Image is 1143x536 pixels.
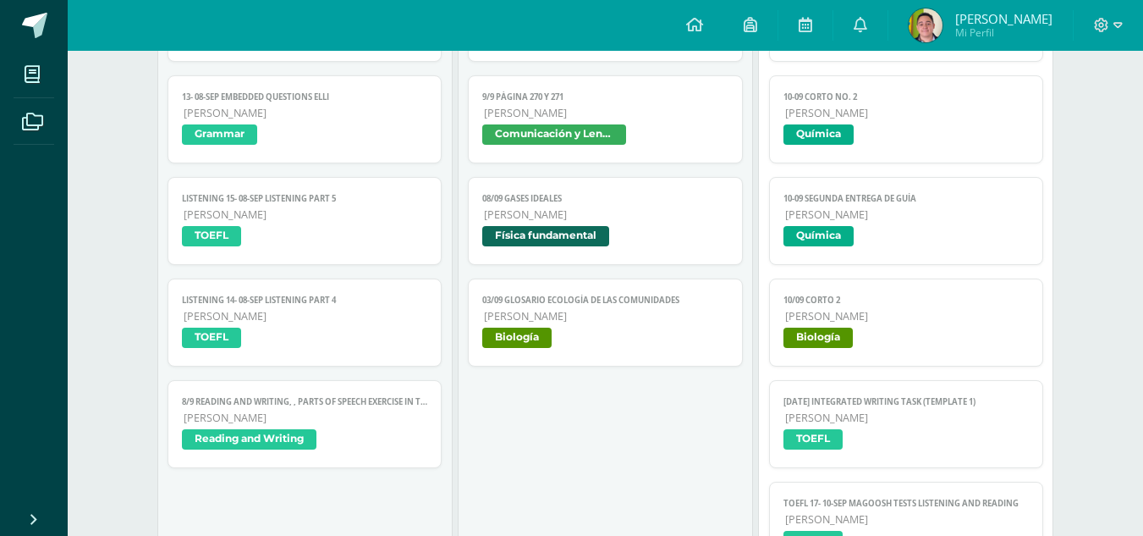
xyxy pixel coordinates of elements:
[182,295,428,306] span: LISTENING 14- 08-sep Listening part 4
[484,309,728,323] span: [PERSON_NAME]
[182,91,428,102] span: 13- 08-sep Embedded questions ELLI
[182,328,241,348] span: TOEFL
[182,226,241,246] span: TOEFL
[168,279,442,367] a: LISTENING 14- 08-sep Listening part 4[PERSON_NAME]TOEFL
[783,295,1030,306] span: 10/09 Corto 2
[783,91,1030,102] span: 10-09 CORTO No. 2
[769,279,1044,367] a: 10/09 Corto 2[PERSON_NAME]Biología
[168,380,442,468] a: 8/9 Reading and Writing, , Parts of speech exercise in the notebook[PERSON_NAME]Reading and Writing
[184,106,428,120] span: [PERSON_NAME]
[785,309,1030,323] span: [PERSON_NAME]
[184,309,428,323] span: [PERSON_NAME]
[783,226,854,246] span: Química
[184,207,428,222] span: [PERSON_NAME]
[182,124,257,145] span: Grammar
[482,91,728,102] span: 9/9 Página 270 y 271
[168,177,442,265] a: LISTENING 15- 08-sep Listening part 5[PERSON_NAME]TOEFL
[783,193,1030,204] span: 10-09 SEGUNDA ENTREGA DE GUÍA
[769,380,1044,468] a: [DATE] Integrated Writing Task (Template 1)[PERSON_NAME]TOEFL
[484,106,728,120] span: [PERSON_NAME]
[785,106,1030,120] span: [PERSON_NAME]
[182,193,428,204] span: LISTENING 15- 08-sep Listening part 5
[783,498,1030,509] span: TOEFL 17- 10-sep Magoosh Tests Listening and Reading
[783,396,1030,407] span: [DATE] Integrated Writing Task (Template 1)
[785,207,1030,222] span: [PERSON_NAME]
[482,124,626,145] span: Comunicación y Lenguaje
[468,279,743,367] a: 03/09 Glosario Ecología de las comunidades[PERSON_NAME]Biología
[468,177,743,265] a: 08/09 Gases Ideales[PERSON_NAME]Física fundamental
[482,295,728,306] span: 03/09 Glosario Ecología de las comunidades
[482,226,609,246] span: Física fundamental
[769,75,1044,163] a: 10-09 CORTO No. 2[PERSON_NAME]Química
[468,75,743,163] a: 9/9 Página 270 y 271[PERSON_NAME]Comunicación y Lenguaje
[955,25,1052,40] span: Mi Perfil
[785,411,1030,425] span: [PERSON_NAME]
[484,207,728,222] span: [PERSON_NAME]
[909,8,942,42] img: 2ac621d885da50cde50dcbe7d88617bc.png
[482,193,728,204] span: 08/09 Gases Ideales
[168,75,442,163] a: 13- 08-sep Embedded questions ELLI[PERSON_NAME]Grammar
[184,411,428,425] span: [PERSON_NAME]
[783,124,854,145] span: Química
[769,177,1044,265] a: 10-09 SEGUNDA ENTREGA DE GUÍA[PERSON_NAME]Química
[955,10,1052,27] span: [PERSON_NAME]
[182,396,428,407] span: 8/9 Reading and Writing, , Parts of speech exercise in the notebook
[785,512,1030,527] span: [PERSON_NAME]
[783,328,853,348] span: Biología
[182,429,316,450] span: Reading and Writing
[482,328,552,348] span: Biología
[783,429,843,450] span: TOEFL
